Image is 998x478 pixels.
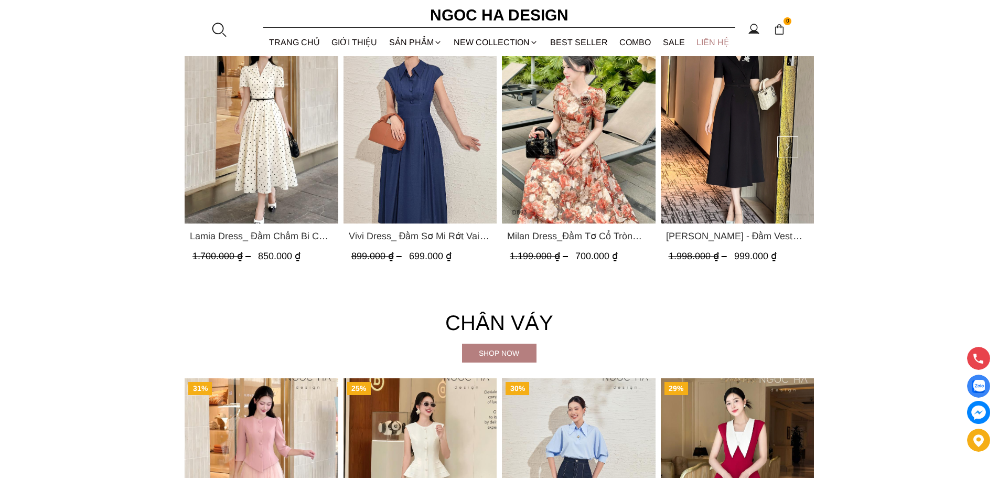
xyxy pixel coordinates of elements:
div: SẢN PHẨM [383,28,448,56]
span: Vivi Dress_ Đầm Sơ Mi Rớt Vai Bò Lụa Màu Xanh D1000 [348,229,491,243]
a: Link to Lamia Dress_ Đầm Chấm Bi Cổ Vest Màu Kem D1003 [190,229,333,243]
a: NEW COLLECTION [448,28,544,56]
span: 899.000 ₫ [351,251,404,262]
a: SALE [657,28,691,56]
span: Milan Dress_Đầm Tơ Cổ Tròn [PERSON_NAME], Tùng Xếp Ly D893 [507,229,650,243]
a: Ngoc Ha Design [421,3,578,28]
a: Product image - Vivi Dress_ Đầm Sơ Mi Rớt Vai Bò Lụa Màu Xanh D1000 [343,19,497,224]
span: 1.700.000 ₫ [192,251,253,262]
a: Combo [614,28,657,56]
span: [PERSON_NAME] - Đầm Vest Dáng Xòe Kèm Đai D713 [666,229,809,243]
a: Product image - Lamia Dress_ Đầm Chấm Bi Cổ Vest Màu Kem D1003 [185,19,338,224]
h4: Chân váy [185,306,814,339]
div: Shop now [462,347,536,359]
a: LIÊN HỆ [691,28,735,56]
img: img-CART-ICON-ksit0nf1 [774,24,785,35]
span: 699.000 ₫ [409,251,451,262]
a: Product image - Milan Dress_Đầm Tơ Cổ Tròn Đính Hoa, Tùng Xếp Ly D893 [502,19,656,224]
img: Display image [972,380,985,393]
a: Link to Irene Dress - Đầm Vest Dáng Xòe Kèm Đai D713 [666,229,809,243]
a: Link to Vivi Dress_ Đầm Sơ Mi Rớt Vai Bò Lụa Màu Xanh D1000 [348,229,491,243]
span: 999.000 ₫ [734,251,776,262]
span: 700.000 ₫ [575,251,618,262]
a: Product image - Irene Dress - Đầm Vest Dáng Xòe Kèm Đai D713 [660,19,814,224]
a: messenger [967,401,990,424]
a: Shop now [462,344,536,363]
span: 850.000 ₫ [258,251,301,262]
a: BEST SELLER [544,28,614,56]
span: Lamia Dress_ Đầm Chấm Bi Cổ Vest Màu Kem D1003 [190,229,333,243]
a: Display image [967,375,990,398]
span: 1.199.000 ₫ [510,251,571,262]
a: GIỚI THIỆU [326,28,383,56]
span: 0 [784,17,792,26]
a: TRANG CHỦ [263,28,326,56]
span: 1.998.000 ₫ [668,251,729,262]
a: Link to Milan Dress_Đầm Tơ Cổ Tròn Đính Hoa, Tùng Xếp Ly D893 [507,229,650,243]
